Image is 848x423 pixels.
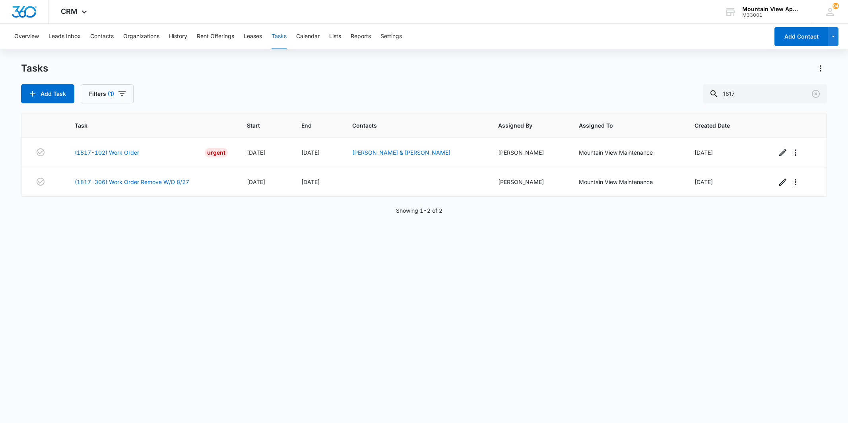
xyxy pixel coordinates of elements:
[247,179,265,185] span: [DATE]
[579,178,675,186] div: Mountain View Maintenance
[75,178,189,186] a: (1817-306) Work Order Remove W/D 8/27
[205,148,228,157] div: Urgent
[498,121,548,130] span: Assigned By
[579,148,675,157] div: Mountain View Maintenance
[809,87,822,100] button: Clear
[247,121,271,130] span: Start
[296,24,320,49] button: Calendar
[396,206,442,215] p: Showing 1-2 of 2
[49,24,81,49] button: Leads Inbox
[90,24,114,49] button: Contacts
[75,148,139,157] a: (1817-102) Work Order
[21,84,74,103] button: Add Task
[81,84,134,103] button: Filters(1)
[742,12,800,18] div: account id
[498,178,560,186] div: [PERSON_NAME]
[814,62,827,75] button: Actions
[301,149,320,156] span: [DATE]
[301,121,322,130] span: End
[832,3,839,9] div: notifications count
[832,3,839,9] span: 94
[197,24,234,49] button: Rent Offerings
[108,91,114,97] span: (1)
[774,27,828,46] button: Add Contact
[703,84,827,103] input: Search Tasks
[351,24,371,49] button: Reports
[579,121,664,130] span: Assigned To
[123,24,159,49] button: Organizations
[75,121,216,130] span: Task
[352,149,450,156] a: [PERSON_NAME] & [PERSON_NAME]
[352,121,468,130] span: Contacts
[61,7,78,16] span: CRM
[244,24,262,49] button: Leases
[301,179,320,185] span: [DATE]
[247,149,265,156] span: [DATE]
[695,179,713,185] span: [DATE]
[169,24,187,49] button: History
[695,121,746,130] span: Created Date
[21,62,48,74] h1: Tasks
[14,24,39,49] button: Overview
[498,148,560,157] div: [PERSON_NAME]
[695,149,713,156] span: [DATE]
[742,6,800,12] div: account name
[272,24,287,49] button: Tasks
[329,24,341,49] button: Lists
[380,24,402,49] button: Settings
